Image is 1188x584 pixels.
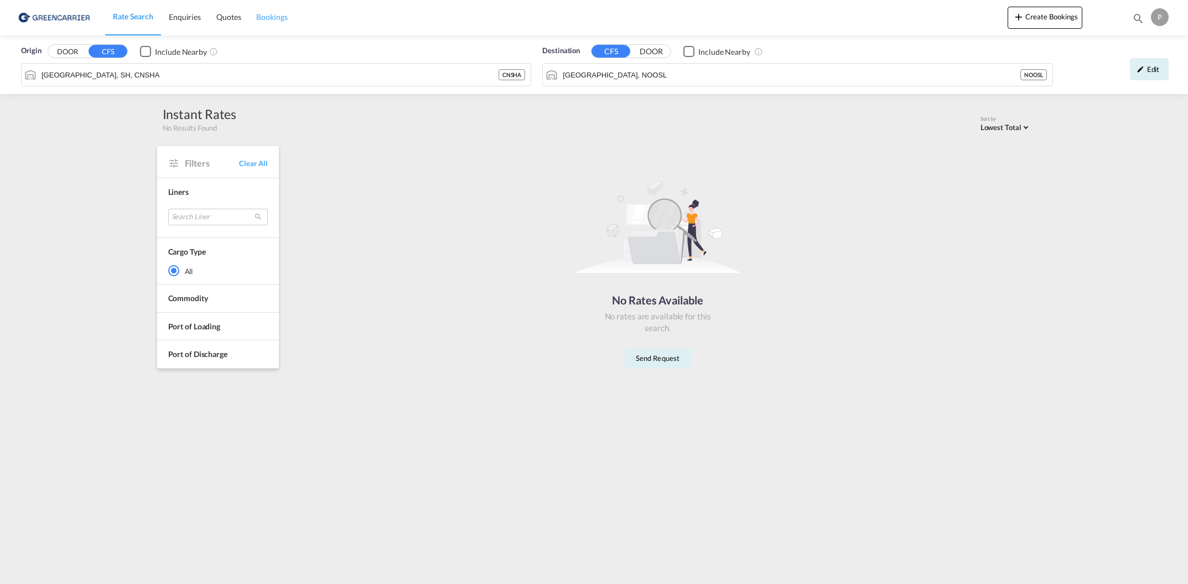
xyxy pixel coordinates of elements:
[1132,12,1144,24] md-icon: icon-magnify
[603,292,713,308] div: No Rates Available
[754,47,763,56] md-icon: Unchecked: Ignores neighbouring ports when fetching rates.Checked : Includes neighbouring ports w...
[209,47,218,56] md-icon: Unchecked: Ignores neighbouring ports when fetching rates.Checked : Includes neighbouring ports w...
[48,45,87,58] button: DOOR
[1151,8,1169,26] div: P
[632,45,671,58] button: DOOR
[168,322,221,331] span: Port of Loading
[169,12,201,22] span: Enquiries
[981,120,1031,133] md-select: Select: Lowest Total
[981,123,1021,132] span: Lowest Total
[981,116,1031,123] div: Sort by
[1012,10,1025,23] md-icon: icon-plus 400-fg
[22,64,531,86] md-input-container: Shanghai, SH, CNSHA
[163,123,217,133] span: No Results Found
[168,293,208,303] span: Commodity
[168,349,227,359] span: Port of Discharge
[1130,58,1169,80] div: icon-pencilEdit
[592,45,630,58] button: CFS
[683,45,750,57] md-checkbox: Checkbox No Ink
[1008,7,1082,29] button: icon-plus 400-fgCreate Bookings
[216,12,241,22] span: Quotes
[1020,69,1047,80] div: NOOSL
[603,311,713,334] div: No rates are available for this search.
[1132,12,1144,29] div: icon-magnify
[113,12,153,21] span: Rate Search
[499,69,526,80] div: CNSHA
[41,66,499,83] input: Search by Port
[17,5,91,30] img: e39c37208afe11efa9cb1d7a6ea7d6f5.png
[168,246,206,257] div: Cargo Type
[155,46,207,58] div: Include Nearby
[575,179,741,273] img: norateimg.svg
[168,265,268,276] md-radio-button: All
[185,157,240,169] span: Filters
[542,45,580,56] span: Destination
[563,66,1020,83] input: Search by Port
[163,105,237,123] div: Instant Rates
[256,12,287,22] span: Bookings
[89,45,127,58] button: CFS
[625,348,691,368] button: Send Request
[698,46,750,58] div: Include Nearby
[239,158,267,168] span: Clear All
[140,45,207,57] md-checkbox: Checkbox No Ink
[21,45,41,56] span: Origin
[543,64,1052,86] md-input-container: Oslo, NOOSL
[168,187,189,197] span: Liners
[1137,65,1144,73] md-icon: icon-pencil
